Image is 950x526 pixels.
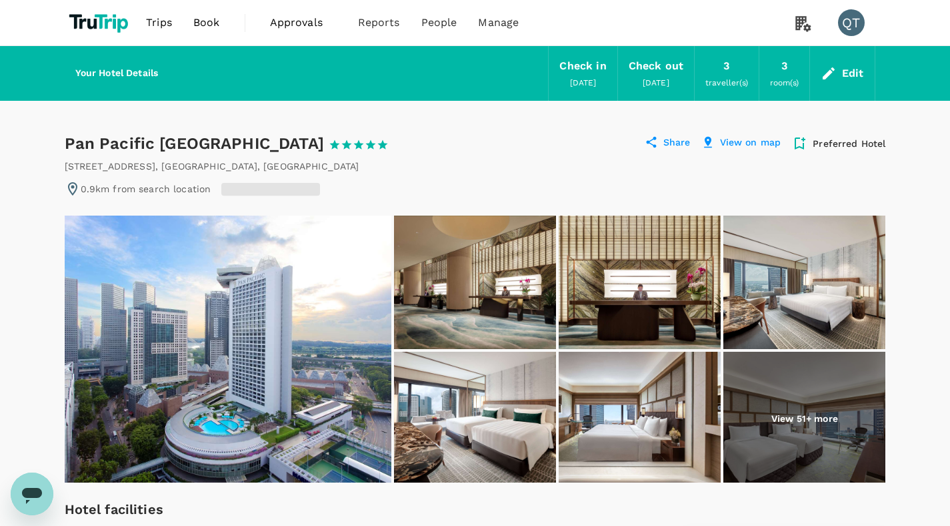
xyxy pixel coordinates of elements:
[146,15,172,31] span: Trips
[270,15,337,31] span: Approvals
[643,78,669,87] span: [DATE]
[65,133,389,154] div: Pan Pacific [GEOGRAPHIC_DATA]
[723,352,885,485] img: Deluxe Panoramic Room (Twin)
[559,57,606,75] div: Check in
[65,160,359,173] div: [STREET_ADDRESS] , [GEOGRAPHIC_DATA] , [GEOGRAPHIC_DATA]
[559,352,721,485] img: Deluxe Panoramic Room (King)
[570,78,597,87] span: [DATE]
[65,216,391,483] img: Exterior of Pan Pacific Singapore
[720,136,781,152] p: View on map
[813,137,885,150] p: Preferred Hotel
[838,9,865,36] div: QT
[771,412,838,425] p: View 51+ more
[781,57,787,75] div: 3
[81,182,211,196] p: 0.9km from search location
[559,216,721,349] img: Lobby Reception Front Island Pan Pacific Singapore
[394,216,556,349] img: Lobby Reception Pan Pacific Singapore
[75,66,159,81] h6: Your Hotel Details
[65,8,136,37] img: TruTrip logo
[11,473,53,515] iframe: Button to launch messaging window
[723,57,729,75] div: 3
[842,64,864,83] div: Edit
[705,78,748,87] span: traveller(s)
[65,499,449,520] h6: Hotel facilities
[421,15,457,31] span: People
[478,15,519,31] span: Manage
[629,57,683,75] div: Check out
[723,216,885,349] img: Deluxe Room (King)
[193,15,220,31] span: Book
[358,15,400,31] span: Reports
[770,78,799,87] span: room(s)
[663,136,691,152] p: Share
[394,352,556,485] img: Deluxe Room (Twin)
